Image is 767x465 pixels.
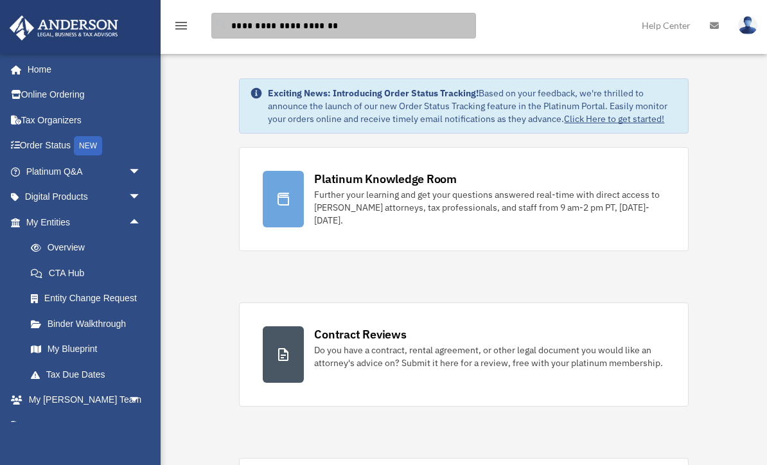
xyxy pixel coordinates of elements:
[268,87,677,125] div: Based on your feedback, we're thrilled to announce the launch of our new Order Status Tracking fe...
[9,209,161,235] a: My Entitiesarrow_drop_up
[18,260,161,286] a: CTA Hub
[18,337,161,362] a: My Blueprint
[9,412,161,438] a: My Documentsarrow_drop_down
[239,147,688,251] a: Platinum Knowledge Room Further your learning and get your questions answered real-time with dire...
[239,303,688,407] a: Contract Reviews Do you have a contract, rental agreement, or other legal document you would like...
[9,107,161,133] a: Tax Organizers
[173,22,189,33] a: menu
[18,286,161,311] a: Entity Change Request
[9,387,161,413] a: My [PERSON_NAME] Teamarrow_drop_down
[9,159,161,184] a: Platinum Q&Aarrow_drop_down
[74,136,102,155] div: NEW
[215,17,229,31] i: search
[6,15,122,40] img: Anderson Advisors Platinum Portal
[128,184,154,211] span: arrow_drop_down
[314,188,664,227] div: Further your learning and get your questions answered real-time with direct access to [PERSON_NAM...
[314,326,406,342] div: Contract Reviews
[9,82,161,108] a: Online Ordering
[18,235,161,261] a: Overview
[314,344,664,369] div: Do you have a contract, rental agreement, or other legal document you would like an attorney's ad...
[564,113,664,125] a: Click Here to get started!
[128,209,154,236] span: arrow_drop_up
[268,87,479,99] strong: Exciting News: Introducing Order Status Tracking!
[738,16,757,35] img: User Pic
[18,311,161,337] a: Binder Walkthrough
[128,387,154,414] span: arrow_drop_down
[173,18,189,33] i: menu
[9,133,161,159] a: Order StatusNEW
[128,159,154,185] span: arrow_drop_down
[128,412,154,439] span: arrow_drop_down
[18,362,161,387] a: Tax Due Dates
[9,57,154,82] a: Home
[314,171,457,187] div: Platinum Knowledge Room
[9,184,161,210] a: Digital Productsarrow_drop_down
